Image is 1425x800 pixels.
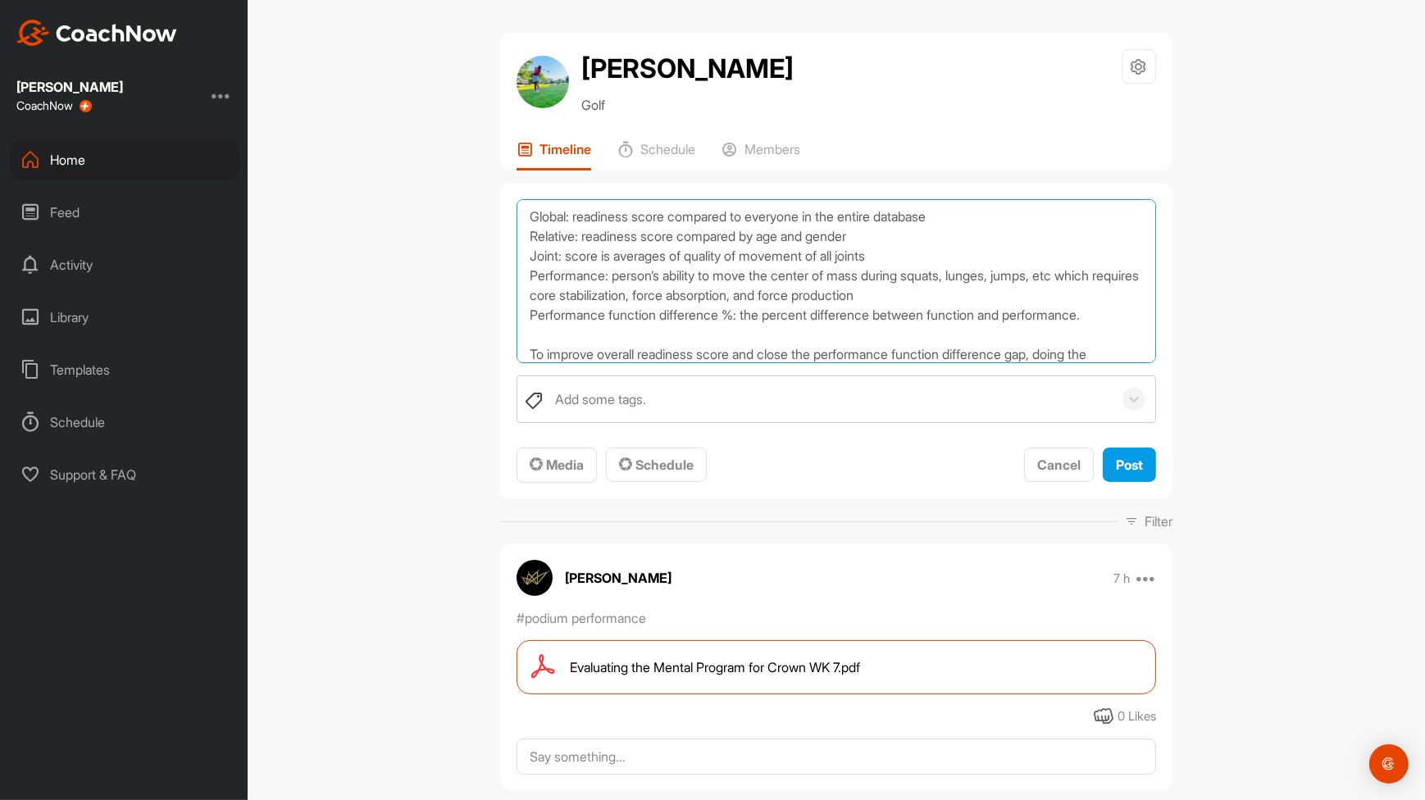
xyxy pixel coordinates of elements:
p: Timeline [539,141,591,157]
div: Feed [9,192,240,233]
button: Cancel [1024,448,1094,483]
span: Evaluating the Mental Program for Crown WK 7.pdf [570,657,860,677]
img: avatar [517,560,553,596]
span: Post [1116,457,1143,473]
p: Schedule [640,141,695,157]
a: Evaluating the Mental Program for Crown WK 7.pdf [517,640,1156,694]
div: [PERSON_NAME] [16,80,123,93]
div: Support & FAQ [9,454,240,495]
span: Media [530,457,584,473]
img: CoachNow [16,20,177,46]
button: Post [1103,448,1156,483]
div: Schedule [9,402,240,443]
span: Cancel [1037,457,1081,473]
div: Add some tags. [555,389,646,409]
p: #podium performance [517,608,646,628]
p: [PERSON_NAME] [565,568,672,588]
div: Open Intercom Messenger [1369,744,1409,784]
h2: [PERSON_NAME] [581,49,794,89]
span: Schedule [619,457,694,473]
div: CoachNow [16,99,92,112]
p: 7 h [1114,570,1131,587]
button: Schedule [606,448,707,483]
div: Templates [9,349,240,390]
p: Members [744,141,800,157]
div: Library [9,297,240,338]
button: Media [517,448,597,483]
div: Home [9,139,240,180]
div: 0 Likes [1118,707,1156,726]
p: Golf [581,95,794,115]
p: Filter [1145,511,1172,531]
textarea: Global: readiness score compared to everyone in the entire database Relative: readiness score com... [517,199,1156,363]
img: avatar [517,56,569,108]
div: Activity [9,244,240,285]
